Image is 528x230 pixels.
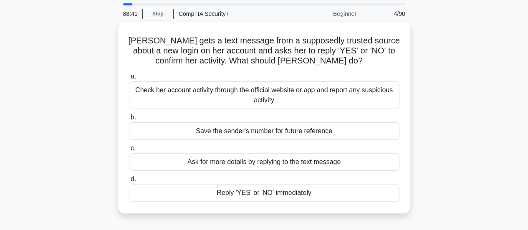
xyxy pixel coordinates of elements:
span: a. [131,73,136,80]
div: 88:41 [118,5,142,22]
div: 4/90 [361,5,410,22]
div: Check her account activity through the official website or app and report any suspicious activity [129,81,399,109]
div: Save the sender's number for future reference [129,122,399,140]
div: Beginner [288,5,361,22]
div: Ask for more details by replying to the text message [129,153,399,171]
span: c. [131,144,136,152]
div: Reply 'YES' or 'NO' immediately [129,184,399,202]
span: d. [131,175,136,182]
a: Stop [142,9,174,19]
div: CompTIA Security+ [174,5,288,22]
h5: [PERSON_NAME] gets a text message from a supposedly trusted source about a new login on her accou... [128,35,400,66]
span: b. [131,114,136,121]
